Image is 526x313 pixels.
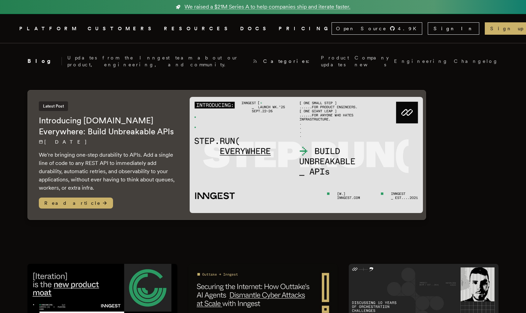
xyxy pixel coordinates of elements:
a: Changelog [454,58,499,65]
a: PRICING [279,24,332,33]
span: Categories: [263,58,315,65]
img: Featured image for Introducing Step.Run Everywhere: Build Unbreakable APIs blog post [190,97,423,213]
span: We raised a $21M Series A to help companies ship and iterate faster. [184,3,350,11]
span: Read article [39,198,113,209]
a: Product updates [321,54,349,68]
h2: Blog [27,57,62,65]
a: Latest PostIntroducing [DOMAIN_NAME] Everywhere: Build Unbreakable APIs[DATE] We're bringing one-... [27,90,426,220]
button: RESOURCES [164,24,232,33]
a: Company news [355,54,389,68]
span: Open Source [336,25,387,32]
span: Latest Post [39,101,68,111]
p: We're bringing one-step durability to APIs. Add a single line of code to any REST API to immediat... [39,151,176,192]
p: Updates from the Inngest team about our product, engineering, and community. [67,54,247,68]
h2: Introducing [DOMAIN_NAME] Everywhere: Build Unbreakable APIs [39,115,176,137]
a: Engineering [394,58,448,65]
a: Sign In [428,22,479,35]
a: DOCS [240,24,270,33]
span: 4.9 K [398,25,421,32]
p: [DATE] [39,138,176,145]
button: PLATFORM [19,24,79,33]
a: CUSTOMERS [88,24,156,33]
